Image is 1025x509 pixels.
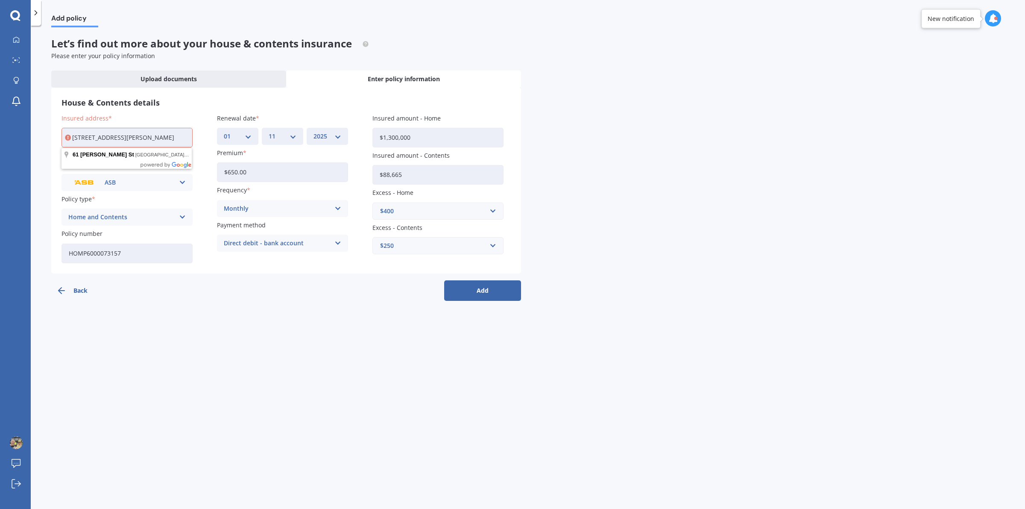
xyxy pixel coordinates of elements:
div: $400 [380,206,486,216]
span: Please enter your policy information [51,52,155,60]
input: Enter amount [217,162,348,182]
span: Frequency [217,186,247,194]
img: ACg8ocJuuHSrRLRj1zIroJ8Jmm6lEl9yLmxgFU97Af_ck9idBxwsx9XYKA=s96-c [10,436,23,449]
button: Back [51,280,128,301]
input: Enter address [61,128,193,147]
span: Enter policy information [368,75,440,83]
img: ASB.png [68,177,100,188]
span: Excess - Home [372,189,413,197]
span: Excess - Contents [372,224,422,232]
span: Insured address [61,114,108,122]
span: Premium [217,149,243,157]
span: Insured amount - Home [372,114,441,122]
span: Add policy [51,14,98,26]
div: Direct debit - bank account [224,238,330,248]
span: Policy number [61,230,102,238]
div: $250 [380,241,486,250]
span: Payment method [217,221,266,229]
span: 61 [73,151,79,158]
h3: House & Contents details [61,98,511,108]
span: Insured amount - Contents [372,151,450,159]
span: Policy type [61,195,92,203]
span: [PERSON_NAME] St [80,151,134,158]
input: Enter amount [372,128,504,147]
div: Monthly [224,204,330,213]
input: Enter amount [372,165,504,185]
div: ASB [68,178,175,187]
span: Upload documents [141,75,197,83]
span: Renewal date [217,114,256,122]
div: Home and Contents [68,212,175,222]
span: [GEOGRAPHIC_DATA], , [GEOGRAPHIC_DATA] [135,152,299,157]
div: New notification [928,15,974,23]
span: Let’s find out more about your house & contents insurance [51,36,369,50]
button: Add [444,280,521,301]
input: Enter policy number [61,244,193,263]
